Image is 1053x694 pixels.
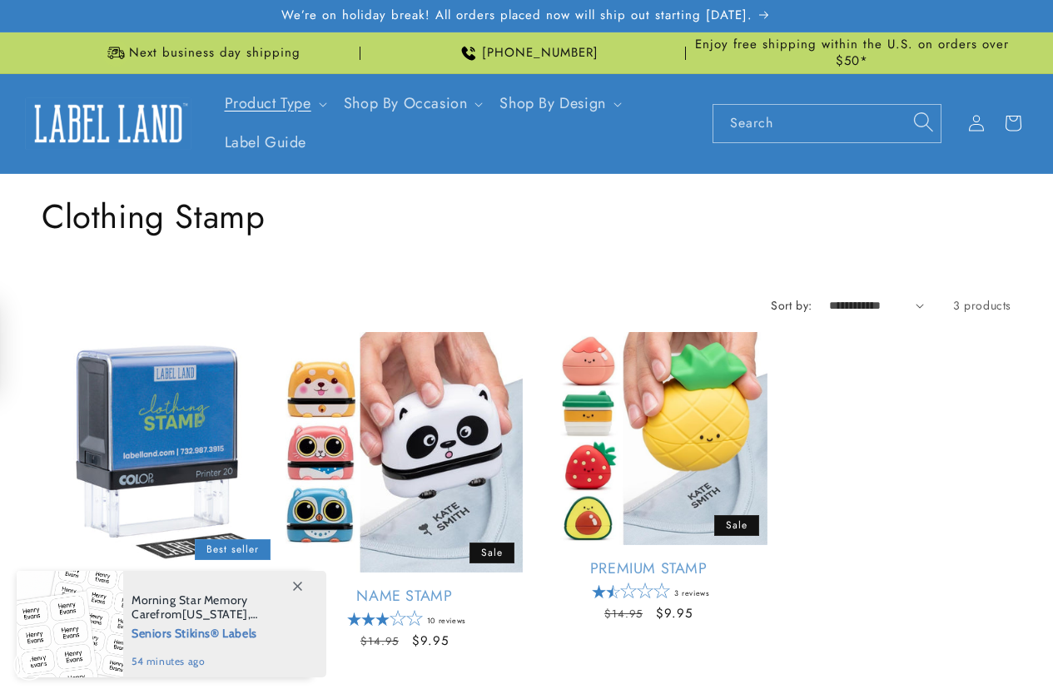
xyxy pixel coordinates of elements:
span: 3 products [953,297,1011,314]
span: Next business day shipping [129,45,301,62]
a: Name Stamp [286,587,523,606]
label: Sort by: [771,297,812,314]
a: Shop By Design [499,92,605,114]
a: Label Land [19,92,198,156]
span: Shop By Occasion [344,94,468,113]
h1: Clothing Stamp [42,195,1011,238]
span: from , purchased [132,593,309,622]
a: Product Type [225,92,311,114]
summary: Product Type [215,84,334,123]
div: Announcement [693,32,1011,73]
a: Premium Stamp [530,559,767,578]
img: Label Land [25,97,191,149]
summary: Shop By Design [489,84,628,123]
summary: Shop By Occasion [334,84,490,123]
span: [US_STATE] [182,607,248,622]
button: Search [905,104,941,141]
span: Morning Star Memory Care [132,592,247,622]
span: Enjoy free shipping within the U.S. on orders over $50* [693,37,1011,69]
span: Label Guide [225,133,307,152]
a: Label Guide [215,123,317,162]
span: [PHONE_NUMBER] [482,45,599,62]
div: Announcement [42,32,360,73]
span: We’re on holiday break! All orders placed now will ship out starting [DATE]. [281,7,752,24]
div: Announcement [367,32,686,73]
